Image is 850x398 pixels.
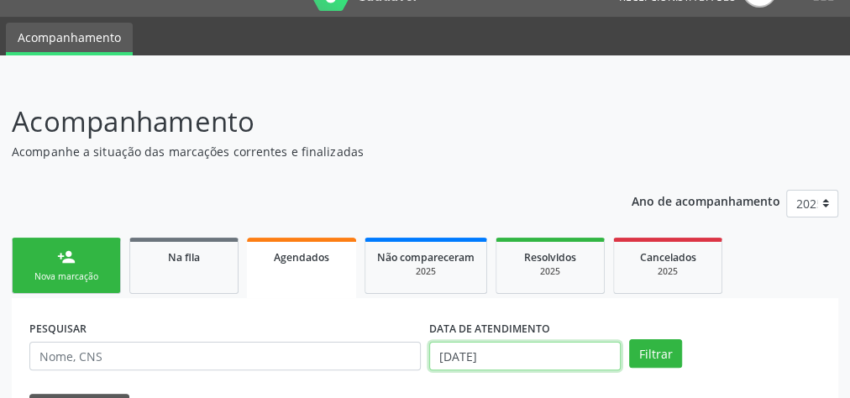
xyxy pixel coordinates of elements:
p: Acompanhe a situação das marcações correntes e finalizadas [12,143,590,160]
label: DATA DE ATENDIMENTO [429,316,550,342]
a: Acompanhamento [6,23,133,55]
label: PESQUISAR [29,316,87,342]
div: 2025 [377,265,475,278]
span: Resolvidos [524,250,576,264]
p: Ano de acompanhamento [632,190,780,211]
button: Filtrar [629,339,682,368]
span: Não compareceram [377,250,475,264]
span: Cancelados [640,250,696,264]
div: 2025 [508,265,592,278]
div: 2025 [626,265,710,278]
div: Nova marcação [24,270,108,283]
input: Nome, CNS [29,342,421,370]
span: Na fila [168,250,200,264]
div: person_add [57,248,76,266]
p: Acompanhamento [12,101,590,143]
input: Selecione um intervalo [429,342,621,370]
span: Agendados [274,250,329,264]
